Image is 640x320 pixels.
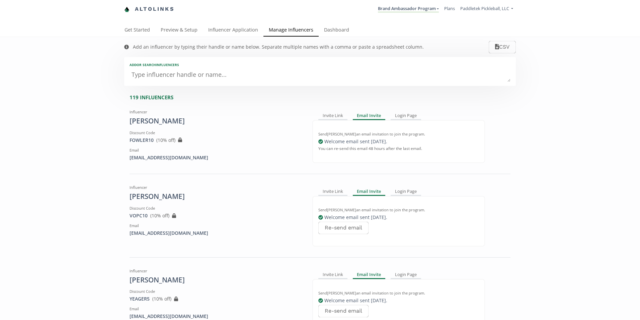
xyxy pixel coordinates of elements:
div: Add or search INFLUENCERS [130,62,510,67]
a: Influencer Application [203,24,263,37]
div: Email [130,306,302,312]
div: Influencer [130,268,302,274]
div: Welcome email sent [DATE] . [318,214,479,221]
span: ( 10 % off) [152,296,171,302]
div: 119 INFLUENCERS [130,94,516,101]
a: Get Started [119,24,155,37]
a: Manage Influencers [263,24,319,37]
div: Invite Link [318,271,347,279]
div: Email [130,223,302,228]
div: [PERSON_NAME] [130,192,302,202]
small: You can re-send this email 48 hours after the last email. [318,143,422,154]
div: Influencer [130,185,302,190]
a: Dashboard [319,24,354,37]
span: ( 10 % off) [150,212,169,219]
div: Send [PERSON_NAME] an email invitation to join the program. [318,131,479,137]
span: Paddletek Pickleball, LLC [460,5,509,11]
img: favicon-32x32.png [124,7,130,12]
a: FOWLER10 [130,137,154,143]
div: [EMAIL_ADDRESS][DOMAIN_NAME] [130,230,302,236]
div: Discount Code [130,206,302,211]
button: Re-send email [318,305,369,317]
span: ( 10 % off) [156,137,175,143]
div: Discount Code [130,130,302,136]
div: Login Page [391,271,421,279]
div: Login Page [391,112,421,120]
div: Invite Link [318,112,347,120]
a: Plans [444,5,455,11]
div: Welcome email sent [DATE] . [318,138,479,145]
a: VOPC10 [130,212,148,219]
div: Email [130,148,302,153]
div: Email Invite [353,271,386,279]
a: Paddletek Pickleball, LLC [460,5,513,13]
div: Discount Code [130,289,302,294]
div: Send [PERSON_NAME] an email invitation to join the program. [318,290,479,296]
div: Login Page [391,188,421,196]
a: YEAGER5 [130,296,150,302]
div: [EMAIL_ADDRESS][DOMAIN_NAME] [130,154,302,161]
div: [PERSON_NAME] [130,275,302,285]
a: Brand Ambassador Program [378,5,439,13]
div: Add an influencer by typing their handle or name below. Separate multiple names with a comma or p... [133,44,424,50]
div: Send [PERSON_NAME] an email invitation to join the program. [318,207,479,213]
div: Influencer [130,109,302,115]
button: CSV [489,41,516,53]
a: Altolinks [124,4,174,15]
a: Preview & Setup [155,24,203,37]
div: Email Invite [353,112,386,120]
div: Email Invite [353,188,386,196]
div: Welcome email sent [DATE] . [318,297,479,304]
div: [EMAIL_ADDRESS][DOMAIN_NAME] [130,313,302,320]
div: [PERSON_NAME] [130,116,302,126]
div: Invite Link [318,188,347,196]
button: Re-send email [318,222,369,234]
